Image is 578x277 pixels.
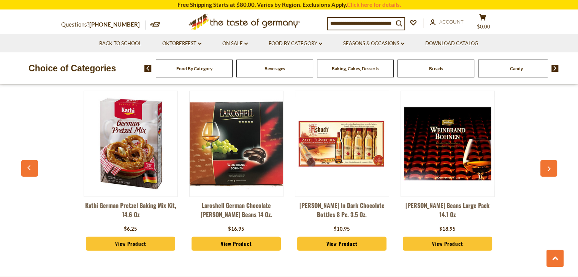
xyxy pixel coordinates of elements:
a: [PERSON_NAME] Beans Large Pack 14.1 oz [401,201,495,223]
span: Account [439,19,464,25]
span: $0.00 [477,24,490,30]
a: Kathi German Pretzel Baking Mix Kit, 14.6 oz [84,201,178,223]
img: Boehme Brandy Beans Large Pack 14.1 oz [401,97,494,190]
img: Laroshell German Chocolate Brandy Beans 14 oz. [190,97,283,190]
img: next arrow [551,65,559,72]
a: Breads [429,66,443,71]
a: [PERSON_NAME] in Dark Chocolate Bottles 8 pc. 3.5 oz. [295,201,389,223]
a: Baking, Cakes, Desserts [332,66,379,71]
a: Account [430,18,464,26]
a: View Product [192,237,281,251]
a: Candy [510,66,523,71]
div: $10.95 [334,225,350,233]
a: Oktoberfest [162,39,201,48]
a: Beverages [264,66,285,71]
a: On Sale [222,39,248,48]
img: previous arrow [144,65,152,72]
a: View Product [86,237,176,251]
a: View Product [403,237,492,251]
a: Laroshell German Chocolate [PERSON_NAME] Beans 14 oz. [189,201,283,223]
a: Food By Category [269,39,322,48]
button: $0.00 [472,14,494,33]
p: Questions? [61,20,146,30]
img: Asbach Brandy in Dark Chocolate Bottles 8 pc. 3.5 oz. [295,97,389,190]
a: [PHONE_NUMBER] [89,21,140,28]
a: Food By Category [176,66,212,71]
div: $18.95 [439,225,456,233]
a: View Product [297,237,387,251]
a: Download Catalog [425,39,478,48]
a: Click here for details. [347,1,401,8]
div: $16.95 [228,225,244,233]
div: $6.25 [124,225,137,233]
a: Seasons & Occasions [343,39,404,48]
a: Back to School [99,39,141,48]
img: Kathi German Pretzel Baking Mix Kit, 14.6 oz [84,97,177,190]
